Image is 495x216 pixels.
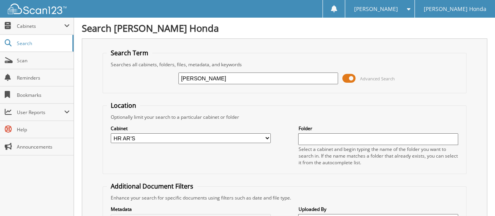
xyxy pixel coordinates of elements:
[8,4,67,14] img: scan123-logo-white.svg
[17,40,68,47] span: Search
[107,114,462,120] div: Optionally limit your search to a particular cabinet or folder
[298,146,458,166] div: Select a cabinet and begin typing the name of the folder you want to search in. If the name match...
[107,182,197,191] legend: Additional Document Filters
[17,92,70,98] span: Bookmarks
[107,101,140,110] legend: Location
[423,7,486,11] span: [PERSON_NAME] Honda
[17,126,70,133] span: Help
[298,125,458,132] label: Folder
[17,74,70,81] span: Reminders
[354,7,398,11] span: [PERSON_NAME]
[82,22,487,34] h1: Search [PERSON_NAME] Honda
[17,57,70,64] span: Scan
[107,61,462,68] div: Searches all cabinets, folders, files, metadata, and keywords
[107,49,152,57] legend: Search Term
[107,194,462,201] div: Enhance your search for specific documents using filters such as date and file type.
[111,125,271,132] label: Cabinet
[111,206,271,212] label: Metadata
[17,143,70,150] span: Announcements
[298,206,458,212] label: Uploaded By
[456,178,495,216] iframe: Chat Widget
[360,76,394,82] span: Advanced Search
[17,109,64,116] span: User Reports
[17,23,64,29] span: Cabinets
